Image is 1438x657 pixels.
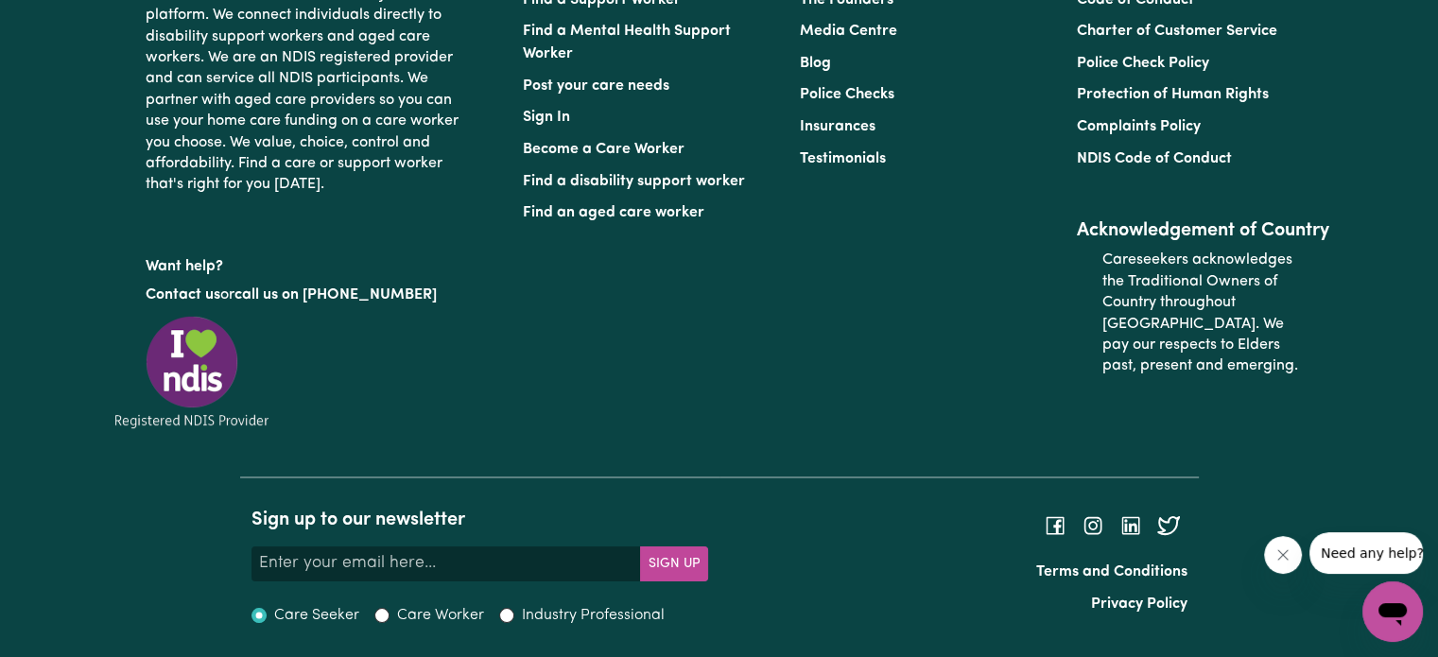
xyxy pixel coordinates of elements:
[146,277,460,313] p: or
[11,13,114,28] span: Need any help?
[1264,536,1302,574] iframe: Close message
[1077,56,1209,71] a: Police Check Policy
[1077,87,1269,102] a: Protection of Human Rights
[523,24,731,61] a: Find a Mental Health Support Worker
[1362,581,1423,642] iframe: Button to launch messaging window
[107,313,277,431] img: Registered NDIS provider
[146,287,220,303] a: Contact us
[1077,151,1232,166] a: NDIS Code of Conduct
[1077,219,1331,242] h2: Acknowledgement of Country
[1102,242,1306,384] p: Careseekers acknowledges the Traditional Owners of Country throughout [GEOGRAPHIC_DATA]. We pay o...
[146,249,460,277] p: Want help?
[1036,564,1187,579] a: Terms and Conditions
[1157,517,1180,532] a: Follow Careseekers on Twitter
[523,174,745,189] a: Find a disability support worker
[640,546,708,580] button: Subscribe
[251,546,641,580] input: Enter your email here...
[234,287,437,303] a: call us on [PHONE_NUMBER]
[1077,24,1277,39] a: Charter of Customer Service
[523,110,570,125] a: Sign In
[397,604,484,627] label: Care Worker
[800,87,894,102] a: Police Checks
[1044,517,1066,532] a: Follow Careseekers on Facebook
[1077,119,1201,134] a: Complaints Policy
[1082,517,1104,532] a: Follow Careseekers on Instagram
[800,56,831,71] a: Blog
[1119,517,1142,532] a: Follow Careseekers on LinkedIn
[1091,596,1187,612] a: Privacy Policy
[523,205,704,220] a: Find an aged care worker
[800,119,875,134] a: Insurances
[800,151,886,166] a: Testimonials
[800,24,897,39] a: Media Centre
[251,509,708,531] h2: Sign up to our newsletter
[1309,532,1423,574] iframe: Message from company
[523,78,669,94] a: Post your care needs
[274,604,359,627] label: Care Seeker
[523,142,684,157] a: Become a Care Worker
[522,604,665,627] label: Industry Professional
